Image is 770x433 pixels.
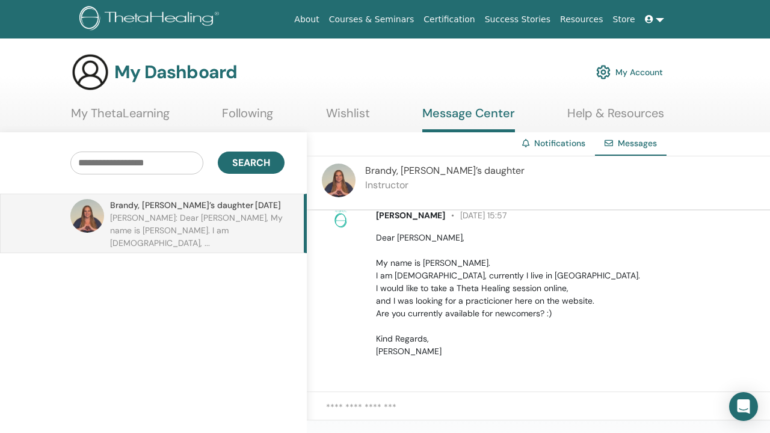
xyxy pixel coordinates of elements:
[596,62,611,82] img: cog.svg
[422,106,515,132] a: Message Center
[232,156,270,169] span: Search
[255,199,281,212] span: [DATE]
[365,178,525,192] p: Instructor
[289,8,324,31] a: About
[618,138,657,149] span: Messages
[376,232,756,358] p: Dear [PERSON_NAME], My name is [PERSON_NAME]. I am [DEMOGRAPHIC_DATA], currently I live in [GEOGR...
[71,53,109,91] img: generic-user-icon.jpg
[70,199,104,233] img: default.jpg
[110,199,253,212] span: Brandy, [PERSON_NAME]’s daughter
[326,106,370,129] a: Wishlist
[114,61,237,83] h3: My Dashboard
[376,210,445,221] span: [PERSON_NAME]
[480,8,555,31] a: Success Stories
[331,209,350,229] img: no-photo.png
[110,212,285,248] p: [PERSON_NAME]: Dear [PERSON_NAME], My name is [PERSON_NAME]. I am [DEMOGRAPHIC_DATA], ...
[445,210,507,221] span: [DATE] 15:57
[365,164,525,177] span: Brandy, [PERSON_NAME]’s daughter
[534,138,585,149] a: Notifications
[324,8,419,31] a: Courses & Seminars
[218,152,285,174] button: Search
[567,106,664,129] a: Help & Resources
[222,106,273,129] a: Following
[322,164,356,197] img: default.jpg
[729,392,758,421] div: Open Intercom Messenger
[596,59,663,85] a: My Account
[608,8,640,31] a: Store
[79,6,223,33] img: logo.png
[71,106,170,129] a: My ThetaLearning
[555,8,608,31] a: Resources
[419,8,479,31] a: Certification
